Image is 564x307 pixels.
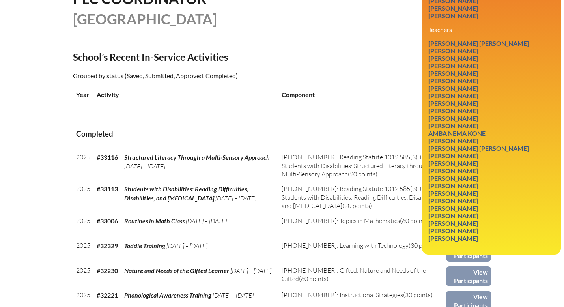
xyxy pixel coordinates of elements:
[213,291,254,299] span: [DATE] – [DATE]
[97,185,118,193] b: #33113
[124,162,165,170] span: [DATE] – [DATE]
[166,242,207,250] span: [DATE] – [DATE]
[425,128,489,139] a: Amba Nema Kone
[73,71,351,81] p: Grouped by status (Saved, Submitted, Approved, Completed)
[425,165,481,176] a: [PERSON_NAME]
[425,75,481,86] a: [PERSON_NAME]
[425,113,481,124] a: [PERSON_NAME]
[97,242,118,249] b: #32329
[97,153,118,161] b: #33116
[230,267,271,275] span: [DATE] – [DATE]
[425,218,481,228] a: [PERSON_NAME]
[186,217,227,225] span: [DATE] – [DATE]
[97,291,118,299] b: #32221
[73,51,351,63] h2: School’s Recent In-Service Activities
[73,87,93,102] th: Year
[282,217,400,225] span: [PHONE_NUMBER]: Topics in Mathematics
[425,90,481,101] a: [PERSON_NAME]
[282,291,403,299] span: [PHONE_NUMBER]: Instructional Strategies
[73,238,93,263] td: 2025
[124,242,165,249] span: Toddle Training
[73,263,93,288] td: 2025
[425,38,532,49] a: [PERSON_NAME] [PERSON_NAME]
[425,173,481,183] a: [PERSON_NAME]
[278,87,446,102] th: Component
[124,267,229,274] span: Nature and Needs of the Gifted Learner
[73,10,217,28] span: [GEOGRAPHIC_DATA]
[278,182,446,213] td: (20 points)
[425,53,481,64] a: [PERSON_NAME]
[282,185,439,210] span: [PHONE_NUMBER]: Reading Statute 1012.585(3) + Students with Disabilities: Reading Difficulties, D...
[425,180,481,191] a: [PERSON_NAME]
[278,263,446,288] td: (60 points)
[425,195,481,206] a: [PERSON_NAME]
[425,10,481,21] a: [PERSON_NAME]
[425,83,481,94] a: [PERSON_NAME]
[425,150,481,161] a: [PERSON_NAME]
[124,217,185,225] span: Routines in Math Class
[282,153,433,178] span: [PHONE_NUMBER]: Reading Statute 1012.585(3) + Students with Disabilities: Structured Literacy thr...
[278,150,446,182] td: (20 points)
[425,188,481,198] a: [PERSON_NAME]
[73,213,93,238] td: 2025
[278,238,446,263] td: (30 points)
[278,213,446,238] td: (60 points)
[425,143,532,153] a: [PERSON_NAME] [PERSON_NAME]
[446,266,491,286] a: View Participants
[97,217,118,225] b: #33006
[215,194,256,202] span: [DATE] – [DATE]
[425,203,481,213] a: [PERSON_NAME]
[124,291,211,299] span: Phonological Awareness Training
[425,225,481,236] a: [PERSON_NAME]
[425,98,481,109] a: [PERSON_NAME]
[76,129,488,139] h3: Completed
[124,185,248,201] span: Students with Disabilities: Reading Difficulties, Disabilities, and [MEDICAL_DATA]
[425,60,481,71] a: [PERSON_NAME]
[425,3,481,13] a: [PERSON_NAME]
[425,135,481,146] a: [PERSON_NAME]
[425,158,481,168] a: [PERSON_NAME]
[124,153,270,161] span: Structured Literacy Through a Multi-Sensory Approach
[73,150,93,182] td: 2025
[73,182,93,213] td: 2025
[425,68,481,79] a: [PERSON_NAME]
[425,210,481,221] a: [PERSON_NAME]
[282,266,426,283] span: [PHONE_NUMBER]: Gifted: Nature and Needs of the Gifted
[425,45,481,56] a: [PERSON_NAME]
[428,26,555,33] h3: Teachers
[425,120,481,131] a: [PERSON_NAME]
[282,241,409,249] span: [PHONE_NUMBER]: Learning with Technology
[425,105,481,116] a: [PERSON_NAME]
[93,87,278,102] th: Activity
[425,233,481,243] a: [PERSON_NAME]
[97,267,118,274] b: #32230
